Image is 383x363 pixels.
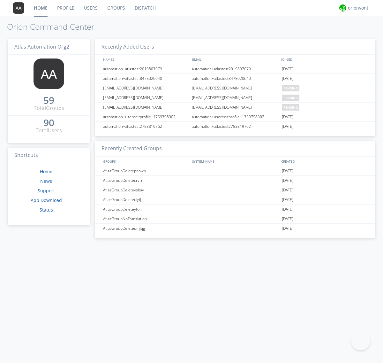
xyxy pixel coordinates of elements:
div: Total Groups [34,104,64,112]
div: automation+atlastest2019807079 [190,64,280,73]
a: Support [38,188,55,194]
div: [EMAIL_ADDRESS][DOMAIN_NAME] [101,103,190,112]
div: automation+usereditprofile+1759798302 [190,112,280,121]
div: CREATED [280,157,369,166]
a: 59 [43,97,54,104]
div: [EMAIL_ADDRESS][DOMAIN_NAME] [190,83,280,93]
span: pending [282,85,299,91]
span: [DATE] [282,74,293,83]
span: [DATE] [282,112,293,122]
img: 373638.png [13,2,24,14]
a: [EMAIL_ADDRESS][DOMAIN_NAME][EMAIL_ADDRESS][DOMAIN_NAME]pending [95,93,375,103]
iframe: Toggle Customer Support [351,331,370,350]
div: GROUPS [101,157,189,166]
span: [DATE] [282,176,293,185]
span: [DATE] [282,224,293,233]
div: automation+atlastest8475020640 [190,74,280,83]
a: automation+atlastest8475020640automation+atlastest8475020640[DATE] [95,74,375,83]
div: 59 [43,97,54,104]
a: News [40,178,52,184]
a: [EMAIL_ADDRESS][DOMAIN_NAME][EMAIL_ADDRESS][DOMAIN_NAME]pending [95,103,375,112]
div: SYSTEM_NAME [191,157,280,166]
img: 29d36aed6fa347d5a1537e7736e6aa13 [339,4,346,12]
a: App Download [31,197,62,203]
div: automation+atlastest2753319762 [101,122,190,131]
a: automation+usereditprofile+1759798302automation+usereditprofile+1759798302[DATE] [95,112,375,122]
a: Status [40,207,53,213]
div: 90 [43,120,54,126]
span: [DATE] [282,214,293,224]
div: AtlasGroupDeleteumjqg [101,224,190,233]
a: 90 [43,120,54,127]
div: orionvontas+atlas+automation+org2 [348,5,372,11]
span: Atlas Automation Org2 [14,43,69,50]
div: [EMAIL_ADDRESS][DOMAIN_NAME] [190,93,280,102]
a: AtlasGroupDeletepnowh[DATE] [95,166,375,176]
div: AtlasGroupNoTranslation [101,214,190,223]
h3: Recently Added Users [95,39,375,55]
h3: Recently Created Groups [95,141,375,157]
div: [EMAIL_ADDRESS][DOMAIN_NAME] [101,83,190,93]
a: AtlasGroupDeleteulgij[DATE] [95,195,375,205]
a: AtlasGroupDeleteumjqg[DATE] [95,224,375,233]
div: Total Users [36,127,62,134]
div: [EMAIL_ADDRESS][DOMAIN_NAME] [101,93,190,102]
div: automation+atlastest2019807079 [101,64,190,73]
div: AtlasGroupDeleteulgij [101,195,190,204]
span: pending [282,104,299,111]
a: automation+atlastest2019807079automation+atlastest2019807079[DATE] [95,64,375,74]
div: automation+atlastest8475020640 [101,74,190,83]
a: [EMAIL_ADDRESS][DOMAIN_NAME][EMAIL_ADDRESS][DOMAIN_NAME]pending [95,83,375,93]
span: [DATE] [282,185,293,195]
a: AtlasGroupNoTranslation[DATE] [95,214,375,224]
div: AtlasGroupDeleteytofr [101,205,190,214]
div: EMAIL [191,55,280,64]
h3: Shortcuts [8,148,90,163]
div: JOINED [280,55,369,64]
span: [DATE] [282,195,293,205]
a: AtlasGroupDeletevsbay[DATE] [95,185,375,195]
span: [DATE] [282,64,293,74]
div: NAMES [101,55,189,64]
div: [EMAIL_ADDRESS][DOMAIN_NAME] [190,103,280,112]
a: automation+atlastest2753319762automation+atlastest2753319762[DATE] [95,122,375,131]
span: [DATE] [282,166,293,176]
div: automation+usereditprofile+1759798302 [101,112,190,121]
div: AtlasGroupDeletepnowh [101,166,190,175]
a: AtlasGroupDeleteytofr[DATE] [95,205,375,214]
div: automation+atlastest2753319762 [190,122,280,131]
div: AtlasGroupDeletevsbay [101,185,190,195]
span: pending [282,95,299,101]
a: AtlasGroupDeletecrvrr[DATE] [95,176,375,185]
div: AtlasGroupDeletecrvrr [101,176,190,185]
span: [DATE] [282,205,293,214]
a: Home [40,168,52,174]
img: 373638.png [34,58,64,89]
span: [DATE] [282,122,293,131]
